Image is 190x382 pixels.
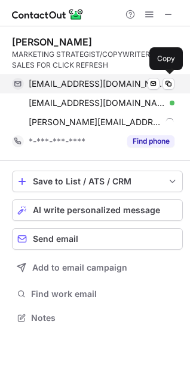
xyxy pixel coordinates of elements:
[32,263,127,272] span: Add to email campaign
[31,313,178,323] span: Notes
[33,234,78,244] span: Send email
[12,310,183,326] button: Notes
[29,117,161,128] span: [PERSON_NAME][EMAIL_ADDRESS][DOMAIN_NAME]
[33,205,160,215] span: AI write personalized message
[12,286,183,302] button: Find work email
[127,135,174,147] button: Reveal Button
[29,78,166,89] span: [EMAIL_ADDRESS][DOMAIN_NAME]
[12,36,92,48] div: [PERSON_NAME]
[12,171,183,192] button: save-profile-one-click
[12,199,183,221] button: AI write personalized message
[12,228,183,250] button: Send email
[29,98,166,108] span: [EMAIL_ADDRESS][DOMAIN_NAME]
[12,49,183,71] div: MARKETING STRATEGIST/COPYWRITER AND SALES FOR CLICK REFRESH
[31,289,178,299] span: Find work email
[12,7,84,22] img: ContactOut v5.3.10
[33,177,162,186] div: Save to List / ATS / CRM
[12,257,183,278] button: Add to email campaign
